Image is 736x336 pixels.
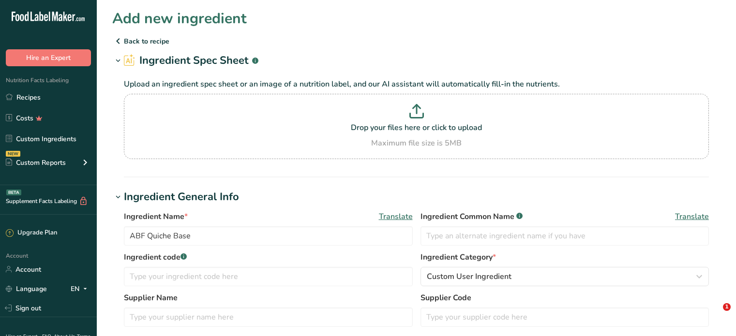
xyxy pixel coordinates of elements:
[675,211,709,222] span: Translate
[124,307,413,327] input: Type your supplier name here
[124,267,413,286] input: Type your ingredient code here
[124,211,188,222] span: Ingredient Name
[421,226,709,246] input: Type an alternate ingredient name if you have
[421,292,709,304] label: Supplier Code
[703,303,726,326] iframe: Intercom live chat
[723,303,731,311] span: 1
[124,292,413,304] label: Supplier Name
[124,53,258,69] h2: Ingredient Spec Sheet
[112,8,247,29] h1: Add new ingredient
[421,307,709,327] input: Type your supplier code here
[379,211,413,222] span: Translate
[421,211,523,222] span: Ingredient Common Name
[126,137,706,149] div: Maximum file size is 5MB
[112,35,721,47] p: Back to recipe
[421,267,709,286] button: Custom User Ingredient
[71,283,91,294] div: EN
[6,49,91,66] button: Hire an Expert
[6,158,66,168] div: Custom Reports
[421,251,709,263] label: Ingredient Category
[6,151,20,157] div: NEW
[6,280,47,297] a: Language
[6,228,57,238] div: Upgrade Plan
[124,251,413,263] label: Ingredient code
[124,226,413,246] input: Type your ingredient name here
[427,271,511,282] span: Custom User Ingredient
[124,189,239,205] div: Ingredient General Info
[124,78,709,90] p: Upload an ingredient spec sheet or an image of a nutrition label, and our AI assistant will autom...
[126,122,706,133] p: Drop your files here or click to upload
[6,190,21,195] div: BETA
